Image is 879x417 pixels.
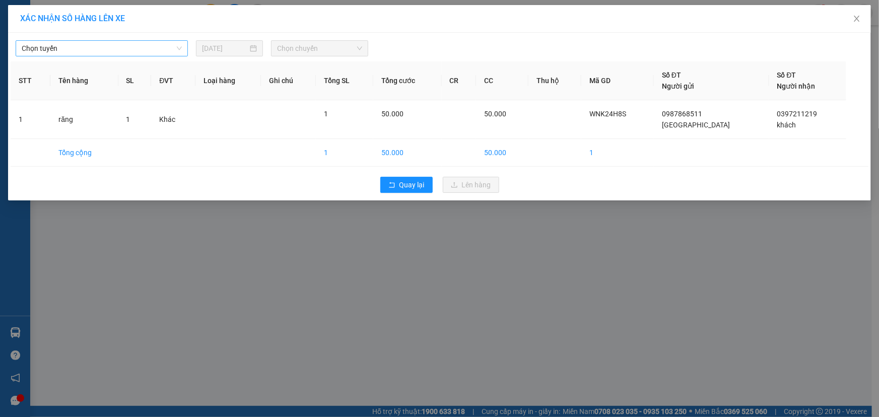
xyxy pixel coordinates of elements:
span: Người nhận [777,82,816,90]
span: 1 [324,110,328,118]
td: Tổng cộng [50,139,118,167]
span: close [853,15,861,23]
span: 50.000 [484,110,506,118]
td: 1 [11,100,50,139]
th: Loại hàng [195,61,261,100]
input: 15/08/2025 [202,43,248,54]
span: Số ĐT [662,71,681,79]
span: WNK24H8S [589,110,626,118]
td: 1 [316,139,373,167]
span: khách [777,121,796,129]
span: XÁC NHẬN SỐ HÀNG LÊN XE [20,14,125,23]
button: Close [843,5,871,33]
span: Người gửi [662,82,694,90]
span: rollback [388,181,395,189]
span: 0987868511 [662,110,702,118]
button: uploadLên hàng [443,177,499,193]
th: Tổng SL [316,61,373,100]
td: răng [50,100,118,139]
span: 50.000 [381,110,403,118]
span: Quay lại [399,179,425,190]
th: Ghi chú [261,61,316,100]
th: Mã GD [581,61,654,100]
span: [GEOGRAPHIC_DATA] [662,121,730,129]
th: ĐVT [151,61,195,100]
td: 50.000 [476,139,528,167]
th: Thu hộ [528,61,581,100]
td: Khác [151,100,195,139]
span: Chọn tuyến [22,41,182,56]
th: STT [11,61,50,100]
th: SL [118,61,152,100]
th: Tên hàng [50,61,118,100]
td: 1 [581,139,654,167]
button: rollbackQuay lại [380,177,433,193]
th: Tổng cước [373,61,442,100]
span: 1 [126,115,130,123]
th: CR [442,61,476,100]
span: 0397211219 [777,110,818,118]
span: Chọn chuyến [277,41,362,56]
span: Số ĐT [777,71,796,79]
td: 50.000 [373,139,442,167]
th: CC [476,61,528,100]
